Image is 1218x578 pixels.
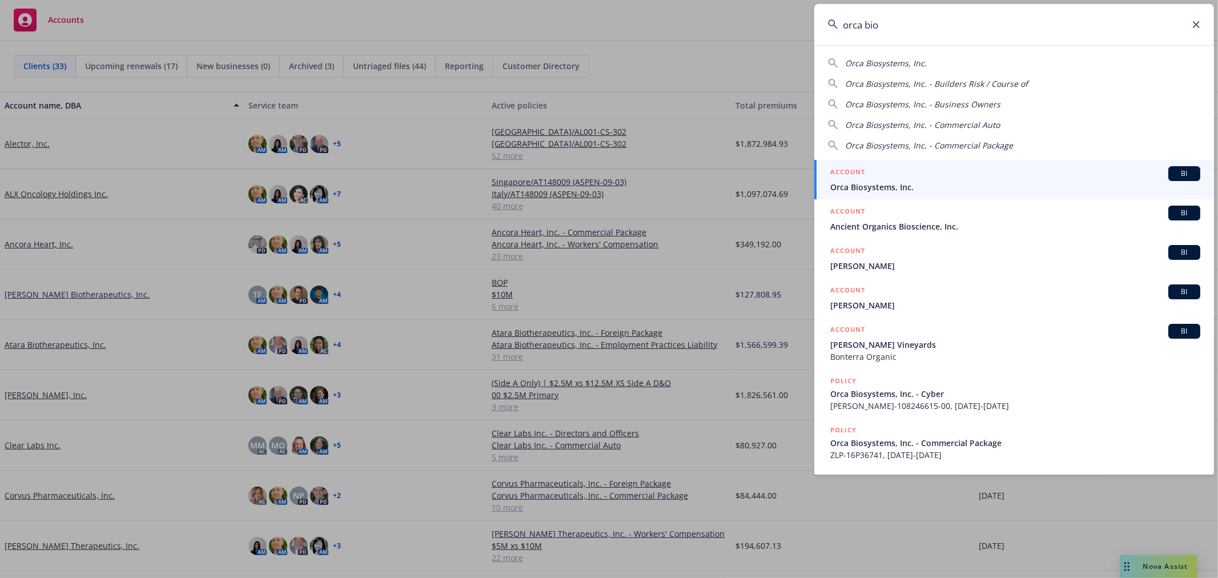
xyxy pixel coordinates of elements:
h5: POLICY [830,375,857,387]
span: BI [1173,208,1196,218]
h5: ACCOUNT [830,206,865,219]
span: BI [1173,247,1196,258]
h5: ACCOUNT [830,166,865,180]
span: [PERSON_NAME] Vineyards [830,339,1200,351]
h5: ACCOUNT [830,284,865,298]
a: ACCOUNTBI[PERSON_NAME] [814,278,1214,318]
span: BI [1173,168,1196,179]
span: [PERSON_NAME] [830,260,1200,272]
span: Orca Biosystems, Inc. - Commercial Auto [845,119,1000,130]
span: Orca Biosystems, Inc. - Business Owners [845,99,1000,110]
span: Orca Biosystems, Inc. [845,58,927,69]
span: Orca Biosystems, Inc. - Builders Risk / Course of [845,78,1028,89]
a: ACCOUNTBI[PERSON_NAME] [814,239,1214,278]
span: Orca Biosystems, Inc. - Cyber [830,388,1200,400]
span: Orca Biosystems, Inc. - Commercial Package [845,140,1013,151]
span: [PERSON_NAME] [830,299,1200,311]
span: Bonterra Organic [830,351,1200,363]
h5: ACCOUNT [830,245,865,259]
a: POLICYOrca Biosystems, Inc. - Cyber[PERSON_NAME]-108246615-00, [DATE]-[DATE] [814,369,1214,418]
span: ZLP-16P36741, [DATE]-[DATE] [830,449,1200,461]
h5: ACCOUNT [830,324,865,338]
span: [PERSON_NAME]-108246615-00, [DATE]-[DATE] [830,400,1200,412]
a: POLICYOrca Biosystems, Inc. - Commercial PackageZLP-16P36741, [DATE]-[DATE] [814,418,1214,467]
span: Orca Biosystems, Inc. [830,181,1200,193]
a: ACCOUNTBIOrca Biosystems, Inc. [814,160,1214,199]
a: ACCOUNTBI[PERSON_NAME] VineyardsBonterra Organic [814,318,1214,369]
a: POLICY [814,467,1214,516]
a: ACCOUNTBIAncient Organics Bioscience, Inc. [814,199,1214,239]
h5: POLICY [830,424,857,436]
span: Orca Biosystems, Inc. - Commercial Package [830,437,1200,449]
span: Ancient Organics Bioscience, Inc. [830,220,1200,232]
input: Search... [814,4,1214,45]
span: BI [1173,287,1196,297]
span: BI [1173,326,1196,336]
h5: POLICY [830,473,857,485]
